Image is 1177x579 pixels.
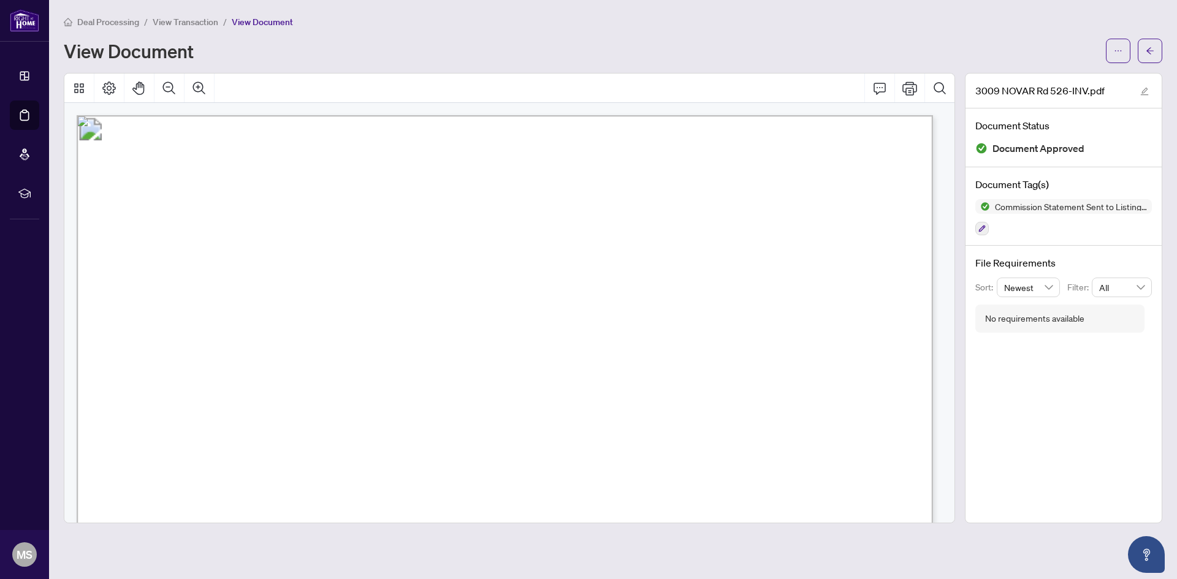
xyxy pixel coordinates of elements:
[985,312,1084,325] div: No requirements available
[975,83,1105,98] span: 3009 NOVAR Rd 526-INV.pdf
[77,17,139,28] span: Deal Processing
[990,202,1152,211] span: Commission Statement Sent to Listing Brokerage
[1128,536,1165,573] button: Open asap
[992,140,1084,157] span: Document Approved
[1004,278,1053,297] span: Newest
[975,118,1152,133] h4: Document Status
[975,199,990,214] img: Status Icon
[64,18,72,26] span: home
[1146,47,1154,55] span: arrow-left
[232,17,293,28] span: View Document
[1067,281,1092,294] p: Filter:
[975,177,1152,192] h4: Document Tag(s)
[975,255,1152,270] h4: File Requirements
[1114,47,1122,55] span: ellipsis
[975,281,997,294] p: Sort:
[1140,87,1149,96] span: edit
[975,142,988,154] img: Document Status
[223,15,227,29] li: /
[17,546,32,563] span: MS
[10,9,39,32] img: logo
[64,41,194,61] h1: View Document
[153,17,218,28] span: View Transaction
[144,15,148,29] li: /
[1099,278,1145,297] span: All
